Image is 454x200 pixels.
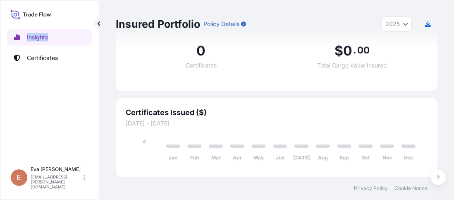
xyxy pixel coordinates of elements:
tspan: Jun [276,155,284,161]
span: 0 [343,44,352,58]
span: Certificates [186,63,217,68]
p: Certificates [27,54,58,62]
p: Insights [27,33,48,41]
tspan: May [253,155,264,161]
span: 00 [357,47,370,53]
span: $ [335,44,343,58]
tspan: [DATE] [293,155,310,161]
span: Certificates Issued ($) [126,108,428,118]
tspan: Dec [404,155,413,161]
a: Certificates [7,50,92,66]
a: Privacy Policy [354,185,388,192]
tspan: Sep [339,155,349,161]
span: [DATE] - [DATE] [126,119,428,128]
p: Insured Portfolio [116,17,200,31]
span: . [353,47,356,53]
a: Insights [7,29,92,46]
tspan: Apr [233,155,242,161]
span: Total Cargo Value Insured [317,63,387,68]
tspan: Oct [362,155,370,161]
tspan: Feb [190,155,199,161]
tspan: 4 [143,138,146,145]
tspan: Aug [318,155,328,161]
p: Eva [PERSON_NAME] [31,166,82,173]
p: Policy Details [203,20,239,28]
tspan: Nov [382,155,392,161]
a: Cookie Notice [394,185,428,192]
p: [EMAIL_ADDRESS][PERSON_NAME][DOMAIN_NAME] [31,174,82,189]
button: Year Selector [382,17,412,31]
span: 0 [196,44,205,58]
span: E [17,173,22,182]
span: 2025 [385,20,400,28]
tspan: Jan [169,155,177,161]
tspan: Mar [211,155,221,161]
